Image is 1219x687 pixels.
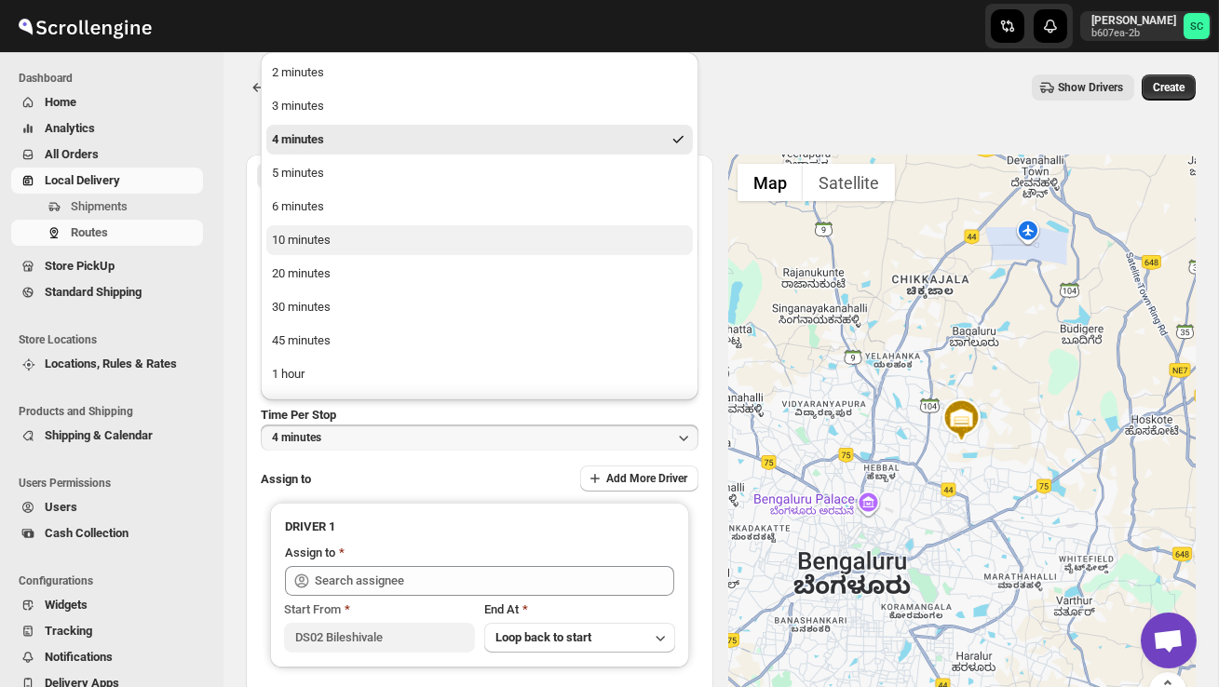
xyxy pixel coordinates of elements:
span: Store PickUp [45,259,115,273]
button: 1 hour [266,359,693,389]
button: 10 minutes [266,225,693,255]
button: Add More Driver [580,465,698,492]
span: Shipping & Calendar [45,428,153,442]
span: Assign to [261,472,311,486]
button: Routes [11,220,203,246]
div: 1 hour [272,365,305,384]
button: Routes [246,74,272,101]
span: Create [1153,80,1185,95]
button: Cash Collection [11,520,203,546]
span: 4 minutes [272,430,321,445]
span: Routes [71,225,108,239]
span: Standard Shipping [45,285,142,299]
button: Loop back to start [484,623,675,653]
p: [PERSON_NAME] [1091,13,1176,28]
div: 3 minutes [272,97,324,115]
span: Start From [284,602,341,616]
button: 90 minutes [266,393,693,423]
p: b607ea-2b [1091,28,1176,39]
div: Assign to [285,544,335,562]
button: Shipping & Calendar [11,423,203,449]
span: Locations, Rules & Rates [45,357,177,370]
span: Users Permissions [19,476,210,491]
div: 10 minutes [272,231,331,249]
button: Show satellite imagery [803,164,895,201]
div: 4 minutes [272,130,324,149]
span: Add More Driver [606,471,687,486]
img: ScrollEngine [15,3,155,49]
span: Widgets [45,598,88,612]
div: 20 minutes [272,264,331,283]
div: 30 minutes [272,298,331,317]
span: Local Delivery [45,173,120,187]
span: Dashboard [19,71,210,86]
span: Configurations [19,573,210,588]
span: Home [45,95,76,109]
button: User menu [1080,11,1212,41]
button: Users [11,494,203,520]
span: Products and Shipping [19,404,210,419]
button: Show Drivers [1032,74,1134,101]
button: Home [11,89,203,115]
span: Notifications [45,650,113,664]
div: 2 minutes [272,63,324,82]
button: Locations, Rules & Rates [11,351,203,377]
span: All Orders [45,147,99,161]
button: All Orders [11,141,203,168]
span: Time Per Stop [261,408,336,422]
span: Store Locations [19,332,210,347]
button: Create [1142,74,1196,101]
button: Analytics [11,115,203,141]
span: Shipments [71,199,128,213]
button: Tracking [11,618,203,644]
button: 30 minutes [266,292,693,322]
span: Tracking [45,624,92,638]
button: 4 minutes [266,125,693,155]
div: 45 minutes [272,331,331,350]
span: Users [45,500,77,514]
h3: DRIVER 1 [285,518,674,536]
text: SC [1190,20,1203,33]
span: Loop back to start [495,630,591,644]
div: 6 minutes [272,197,324,216]
span: Analytics [45,121,95,135]
button: Shipments [11,194,203,220]
button: 4 minutes [261,424,698,451]
span: Sanjay chetri [1184,13,1210,39]
button: 5 minutes [266,158,693,188]
div: 5 minutes [272,164,324,182]
button: 20 minutes [266,259,693,289]
div: 90 minutes [272,398,331,417]
div: End At [484,600,675,619]
input: Search assignee [315,566,674,596]
button: 2 minutes [266,58,693,88]
span: Show Drivers [1058,80,1123,95]
button: Widgets [11,592,203,618]
button: Notifications [11,644,203,670]
button: All Route Options [257,163,478,189]
button: 3 minutes [266,91,693,121]
button: 6 minutes [266,192,693,222]
span: Cash Collection [45,526,129,540]
button: 45 minutes [266,326,693,356]
button: Show street map [738,164,803,201]
a: Open chat [1141,613,1197,668]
